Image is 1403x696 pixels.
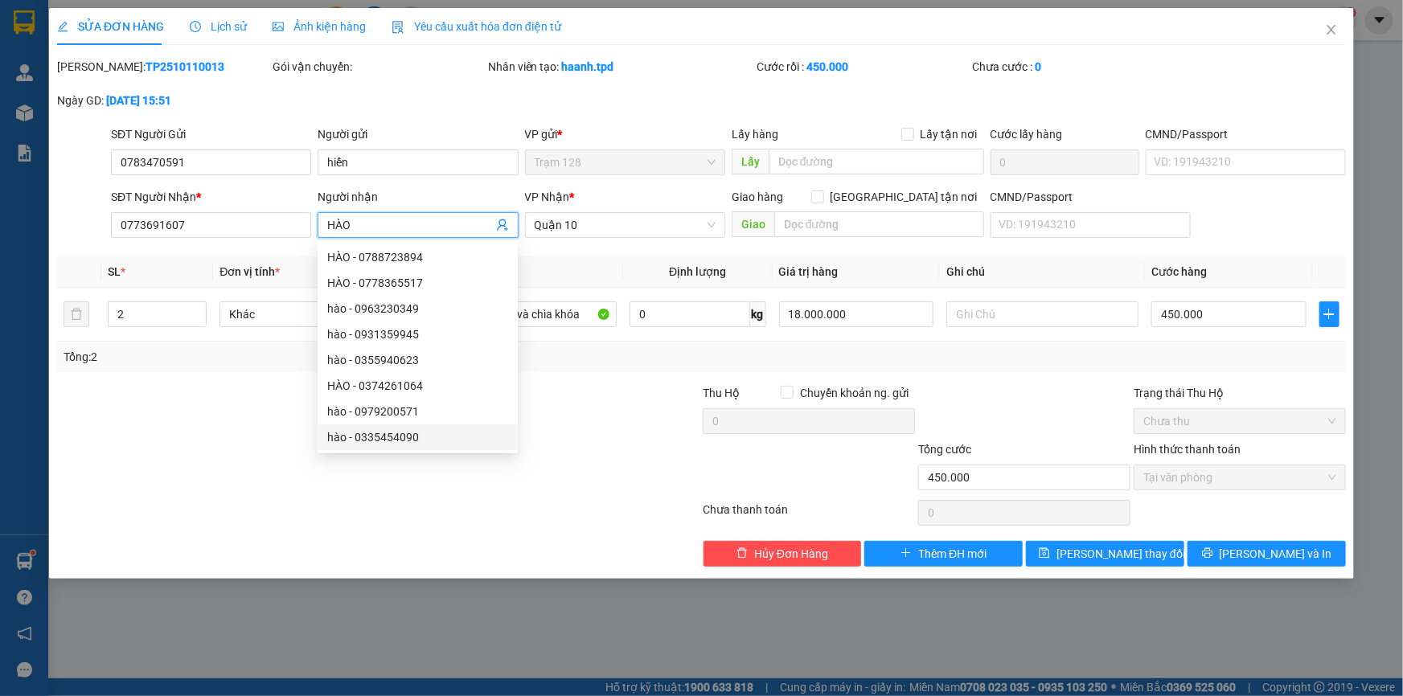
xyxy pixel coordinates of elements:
[774,211,984,237] input: Dọc đường
[219,265,280,278] span: Đơn vị tính
[940,256,1145,288] th: Ghi chú
[1320,308,1339,321] span: plus
[1039,547,1050,560] span: save
[57,21,68,32] span: edit
[318,424,518,450] div: hào - 0335454090
[57,92,269,109] div: Ngày GD:
[750,301,766,327] span: kg
[229,302,402,326] span: Khác
[327,300,508,317] div: hào - 0963230349
[794,384,915,402] span: Chuyển khoản ng. gửi
[64,348,542,366] div: Tổng: 2
[392,21,404,34] img: icon
[190,20,247,33] span: Lịch sử
[106,94,171,107] b: [DATE] 15:51
[190,21,201,32] span: clock-circle
[779,265,839,278] span: Giá trị hàng
[535,213,716,237] span: Quận 10
[327,351,508,369] div: hào - 0355940623
[318,321,518,347] div: hào - 0931359945
[273,21,284,32] span: picture
[806,60,848,73] b: 450.000
[736,547,748,560] span: delete
[900,547,912,560] span: plus
[703,387,740,399] span: Thu Hộ
[111,125,311,143] div: SĐT Người Gửi
[318,270,518,296] div: HÀO - 0778365517
[864,541,1023,567] button: plusThêm ĐH mới
[991,149,1139,175] input: Cước lấy hàng
[425,301,617,327] input: VD: Bàn, Ghế
[273,20,366,33] span: Ảnh kiện hàng
[318,399,518,424] div: hào - 0979200571
[327,274,508,292] div: HÀO - 0778365517
[146,60,224,73] b: TP2510110013
[1325,23,1338,36] span: close
[1035,60,1041,73] b: 0
[327,428,508,446] div: hào - 0335454090
[318,188,518,206] div: Người nhận
[824,188,984,206] span: [GEOGRAPHIC_DATA] tận nơi
[1319,301,1339,327] button: plus
[525,125,725,143] div: VP gửi
[972,58,1184,76] div: Chưa cước :
[108,265,121,278] span: SL
[318,347,518,373] div: hào - 0355940623
[111,188,311,206] div: SĐT Người Nhận
[496,219,509,231] span: user-add
[327,403,508,420] div: hào - 0979200571
[1026,541,1184,567] button: save[PERSON_NAME] thay đổi
[273,58,485,76] div: Gói vận chuyển:
[525,190,570,203] span: VP Nhận
[57,20,164,33] span: SỬA ĐƠN HÀNG
[702,501,917,529] div: Chưa thanh toán
[732,190,783,203] span: Giao hàng
[1134,443,1241,456] label: Hình thức thanh toán
[57,58,269,76] div: [PERSON_NAME]:
[1146,125,1346,143] div: CMND/Passport
[1056,545,1185,563] span: [PERSON_NAME] thay đổi
[318,296,518,321] div: hào - 0963230349
[1143,465,1336,489] span: Tại văn phòng
[562,60,614,73] b: haanh.tpd
[1134,384,1346,402] div: Trạng thái Thu Hộ
[918,443,971,456] span: Tổng cước
[991,188,1191,206] div: CMND/Passport
[946,301,1138,327] input: Ghi Chú
[754,545,828,563] span: Hủy Đơn Hàng
[318,125,518,143] div: Người gửi
[327,325,508,343] div: hào - 0931359945
[488,58,754,76] div: Nhân viên tạo:
[535,150,716,174] span: Trạm 128
[392,20,561,33] span: Yêu cầu xuất hóa đơn điện tử
[318,244,518,270] div: HÀO - 0788723894
[1143,409,1336,433] span: Chưa thu
[1202,547,1213,560] span: printer
[732,149,769,174] span: Lấy
[1188,541,1346,567] button: printer[PERSON_NAME] và In
[1220,545,1332,563] span: [PERSON_NAME] và In
[914,125,984,143] span: Lấy tận nơi
[327,248,508,266] div: HÀO - 0788723894
[991,128,1063,141] label: Cước lấy hàng
[704,541,862,567] button: deleteHủy Đơn Hàng
[327,377,508,395] div: HÀO - 0374261064
[918,545,987,563] span: Thêm ĐH mới
[669,265,726,278] span: Định lượng
[732,211,774,237] span: Giao
[757,58,969,76] div: Cước rồi :
[769,149,984,174] input: Dọc đường
[64,301,89,327] button: delete
[1309,8,1354,53] button: Close
[318,373,518,399] div: HÀO - 0374261064
[732,128,778,141] span: Lấy hàng
[1151,265,1207,278] span: Cước hàng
